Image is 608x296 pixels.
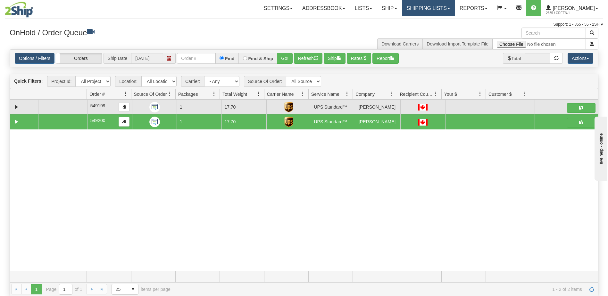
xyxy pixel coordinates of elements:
a: Carrier Name filter column settings [297,88,308,99]
label: Orders [56,53,102,63]
a: Download Import Template File [427,41,488,46]
label: Find & Ship [248,56,273,61]
a: Recipient Country filter column settings [430,88,441,99]
span: Carrier: [181,76,204,87]
img: logo2635.jpg [5,2,33,18]
h3: OnHold / Order Queue [10,28,299,37]
button: Report [372,53,399,64]
span: 17.70 [224,119,236,124]
span: Project Id: [47,76,75,87]
a: Order # filter column settings [120,88,131,99]
a: Refresh [587,284,597,294]
a: Expand [12,118,21,126]
input: Order # [177,53,215,64]
span: Total Weight [222,91,247,97]
span: 1 - 2 of 2 items [179,287,582,292]
td: [PERSON_NAME] [356,100,401,114]
span: Page of 1 [46,284,82,295]
span: Ship Date [104,53,131,64]
span: Source Of Order [134,91,167,97]
td: UPS Standard™ [311,100,356,114]
span: 17.70 [224,104,236,110]
img: API [149,117,160,127]
span: Packages [178,91,198,97]
a: Customer $ filter column settings [519,88,530,99]
a: Reports [455,0,492,16]
img: CA [418,119,428,126]
span: 549199 [90,103,105,108]
button: Refresh [294,53,322,64]
span: Page sizes drop down [112,284,138,295]
span: Order # [89,91,104,97]
span: Total [503,53,525,64]
a: Ship [377,0,402,16]
button: Copy to clipboard [119,102,129,112]
img: API [149,102,160,112]
span: Source Of Order: [244,76,286,87]
a: Addressbook [297,0,350,16]
td: UPS Standard™ [311,114,356,129]
span: 1 [180,104,182,110]
a: Shipping lists [402,0,455,16]
input: Search [521,28,586,38]
span: items per page [112,284,171,295]
img: UPS [284,117,293,127]
span: Company [355,91,375,97]
a: Packages filter column settings [209,88,220,99]
button: Ship [324,53,346,64]
button: Shipping Documents [567,103,596,113]
div: grid toolbar [10,74,598,89]
div: live help - online [5,5,59,10]
button: Rates [347,53,371,64]
input: Import [493,38,586,49]
a: Your $ filter column settings [475,88,486,99]
button: Copy to clipboard [119,117,129,127]
div: Support: 1 - 855 - 55 - 2SHIP [5,22,603,27]
a: Lists [350,0,377,16]
span: 1 [180,119,182,124]
span: 2635 / Green-1 [546,10,594,16]
a: Expand [12,103,21,111]
a: Total Weight filter column settings [253,88,264,99]
a: Options / Filters [15,53,54,64]
a: Settings [259,0,297,16]
button: Shipping Documents [567,118,596,127]
span: Your $ [444,91,457,97]
img: CA [418,104,428,111]
a: Service Name filter column settings [342,88,353,99]
span: Customer $ [488,91,512,97]
span: select [128,284,138,294]
a: [PERSON_NAME] 2635 / Green-1 [541,0,603,16]
img: UPS [284,102,293,112]
a: Source Of Order filter column settings [164,88,175,99]
span: [PERSON_NAME] [551,5,595,11]
span: Page 1 [31,284,41,294]
a: Company filter column settings [386,88,397,99]
button: Go! [277,53,293,64]
span: Carrier Name [267,91,294,97]
span: Recipient Country [400,91,433,97]
span: Location: [115,76,141,87]
iframe: chat widget [593,115,607,181]
span: Service Name [311,91,339,97]
input: Page 1 [59,284,72,294]
button: Search [586,28,598,38]
span: 25 [116,286,124,292]
button: Actions [568,53,593,64]
span: 549200 [90,118,105,123]
label: Quick Filters: [14,78,43,84]
a: Download Carriers [381,41,419,46]
td: [PERSON_NAME] [356,114,401,129]
label: Find [225,56,235,61]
